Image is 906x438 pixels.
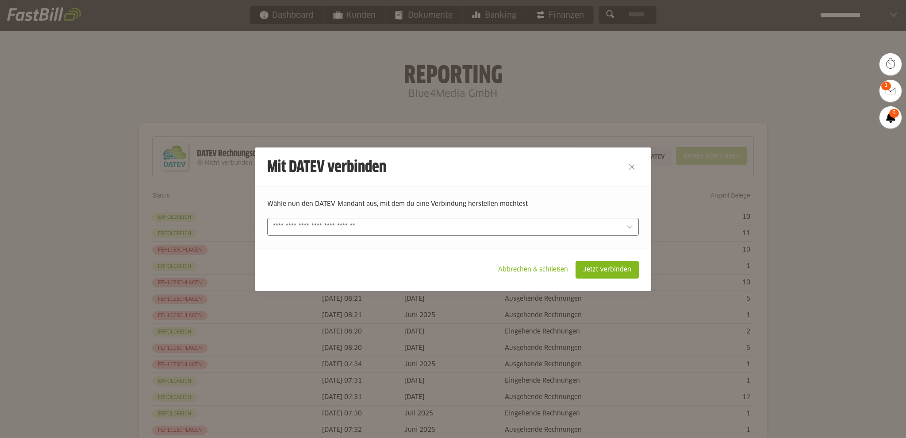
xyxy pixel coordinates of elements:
[879,106,902,128] a: 6
[491,261,576,279] sl-button: Abbrechen & schließen
[837,411,897,434] iframe: Öffnet ein Widget, in dem Sie weitere Informationen finden
[267,199,639,209] p: Wähle nun den DATEV-Mandant aus, mit dem du eine Verbindung herstellen möchtest
[889,109,899,118] span: 6
[879,80,902,102] a: 1
[576,261,639,279] sl-button: Jetzt verbinden
[881,81,891,90] span: 1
